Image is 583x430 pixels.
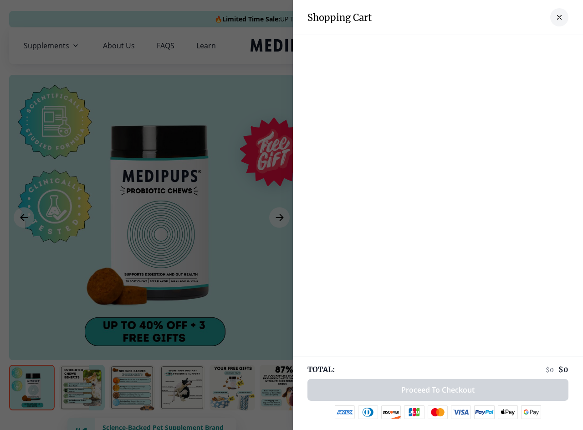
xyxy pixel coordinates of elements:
img: paypal [474,405,495,419]
span: $ 0 [546,366,554,374]
h3: Shopping Cart [307,12,372,23]
img: discover [381,405,401,419]
img: diners-club [358,405,378,419]
img: mastercard [428,405,448,419]
img: google [521,405,542,419]
img: visa [451,405,471,419]
img: apple [498,405,518,419]
button: close-cart [550,8,568,26]
span: $ 0 [558,365,568,374]
img: amex [335,405,355,419]
span: TOTAL: [307,364,335,374]
img: jcb [404,405,424,419]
